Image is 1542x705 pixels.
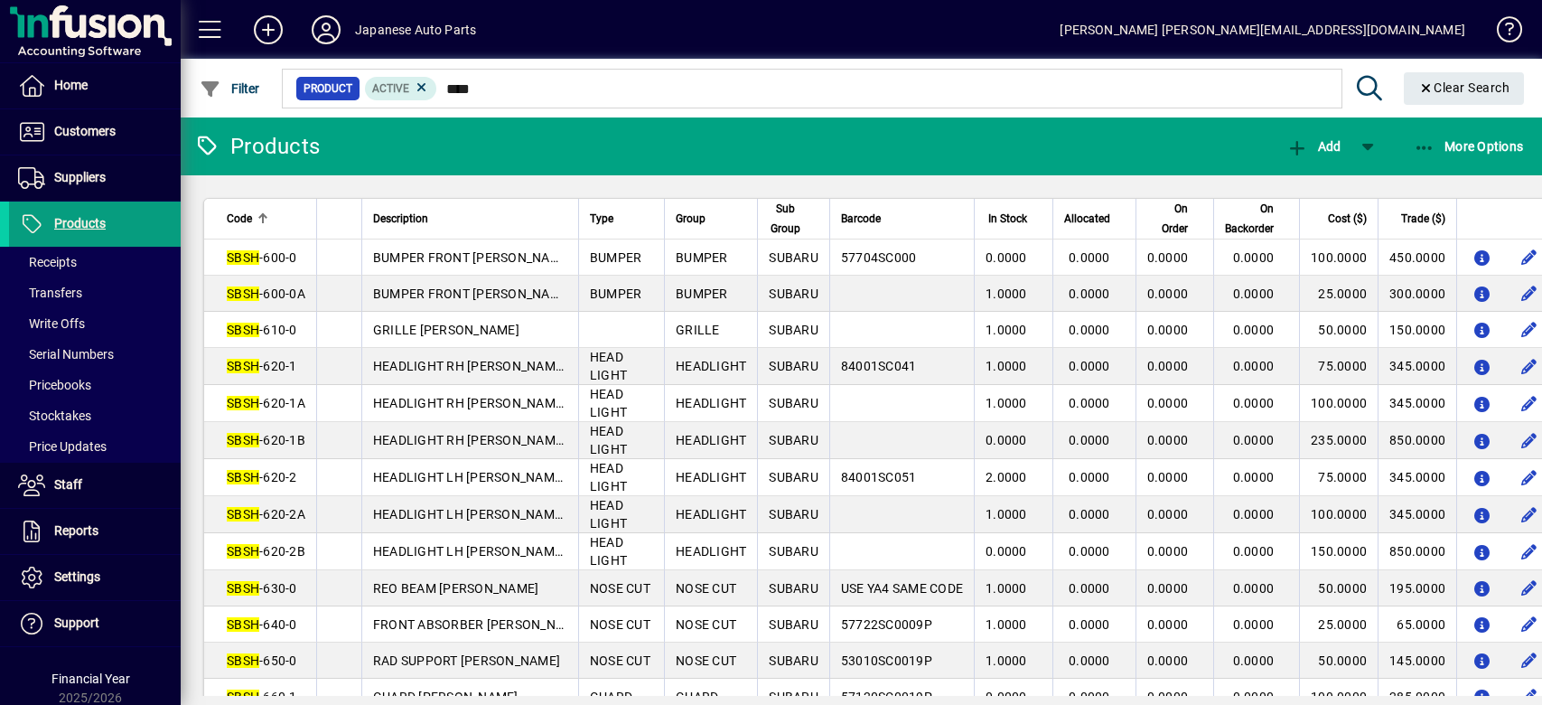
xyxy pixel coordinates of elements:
[769,617,818,632] span: SUBARU
[1147,199,1205,239] div: On Order
[373,507,673,522] span: HEADLIGHT LH [PERSON_NAME] 1822 NON HID EA
[227,617,259,632] em: SBSH
[1147,433,1189,447] span: 0.0000
[54,216,106,230] span: Products
[590,209,613,229] span: Type
[676,323,720,337] span: GRILLE
[227,359,259,373] em: SBSH
[227,617,297,632] span: -640-0
[9,109,181,155] a: Customers
[841,470,917,484] span: 84001SC051
[18,409,91,423] span: Stocktakes
[1233,690,1275,704] span: 0.0000
[227,396,305,410] span: -620-1A
[841,617,932,632] span: 57722SC0009P
[841,581,963,596] span: USE YA4 SAME CODE
[9,400,181,431] a: Stocktakes
[676,507,746,522] span: HEADLIGHT
[1328,209,1367,229] span: Cost ($)
[227,581,297,596] span: -630-0
[986,507,1027,522] span: 1.0000
[1378,385,1456,422] td: 345.0000
[1147,287,1189,301] span: 0.0000
[54,523,98,538] span: Reports
[676,544,746,559] span: HEADLIGHT
[769,690,818,704] span: SUBARU
[590,287,642,301] span: BUMPER
[769,287,818,301] span: SUBARU
[373,617,586,632] span: FRONT ABSORBER [PERSON_NAME]
[227,653,297,668] span: -650-0
[1233,287,1275,301] span: 0.0000
[1233,323,1275,337] span: 0.0000
[590,498,627,531] span: HEAD LIGHT
[1233,433,1275,447] span: 0.0000
[365,77,437,100] mat-chip: Activation Status: Active
[227,287,259,301] em: SBSH
[227,209,305,229] div: Code
[9,463,181,508] a: Staff
[227,433,259,447] em: SBSH
[54,477,82,492] span: Staff
[9,555,181,600] a: Settings
[227,470,259,484] em: SBSH
[373,690,519,704] span: GUARD [PERSON_NAME]
[227,690,259,704] em: SBSH
[1378,606,1456,643] td: 65.0000
[986,544,1027,559] span: 0.0000
[676,433,746,447] span: HEADLIGHT
[373,359,711,373] span: HEADLIGHT RH [PERSON_NAME] 1822 NON HID MANUAL
[1409,130,1528,163] button: More Options
[1069,470,1110,484] span: 0.0000
[227,433,305,447] span: -620-1B
[769,653,818,668] span: SUBARU
[200,81,260,96] span: Filter
[841,359,917,373] span: 84001SC041
[986,470,1027,484] span: 2.0000
[590,653,650,668] span: NOSE CUT
[590,350,627,382] span: HEAD LIGHT
[769,250,818,265] span: SUBARU
[1064,209,1110,229] span: Allocated
[769,433,818,447] span: SUBARU
[373,323,519,337] span: GRILLE [PERSON_NAME]
[769,323,818,337] span: SUBARU
[372,82,409,95] span: Active
[227,250,259,265] em: SBSH
[227,287,305,301] span: -600-0A
[227,359,297,373] span: -620-1
[227,470,297,484] span: -620-2
[676,470,746,484] span: HEADLIGHT
[1286,139,1341,154] span: Add
[51,672,130,686] span: Financial Year
[1233,359,1275,373] span: 0.0000
[9,277,181,308] a: Transfers
[986,653,1027,668] span: 1.0000
[1225,199,1274,239] span: On Backorder
[1401,209,1445,229] span: Trade ($)
[1069,544,1110,559] span: 0.0000
[986,581,1027,596] span: 1.0000
[227,544,305,559] span: -620-2B
[1069,690,1110,704] span: 0.0000
[590,250,642,265] span: BUMPER
[1147,470,1189,484] span: 0.0000
[1299,643,1378,679] td: 50.0000
[986,287,1027,301] span: 1.0000
[676,581,736,596] span: NOSE CUT
[373,433,643,447] span: HEADLIGHT RH [PERSON_NAME] 1825 HID EA
[1299,459,1378,496] td: 75.0000
[841,209,963,229] div: Barcode
[227,544,259,559] em: SBSH
[1069,396,1110,410] span: 0.0000
[1233,617,1275,632] span: 0.0000
[54,616,99,630] span: Support
[54,124,116,138] span: Customers
[1069,250,1110,265] span: 0.0000
[1069,617,1110,632] span: 0.0000
[1378,496,1456,533] td: 345.0000
[1299,240,1378,276] td: 100.0000
[373,209,567,229] div: Description
[1147,581,1189,596] span: 0.0000
[676,209,706,229] span: Group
